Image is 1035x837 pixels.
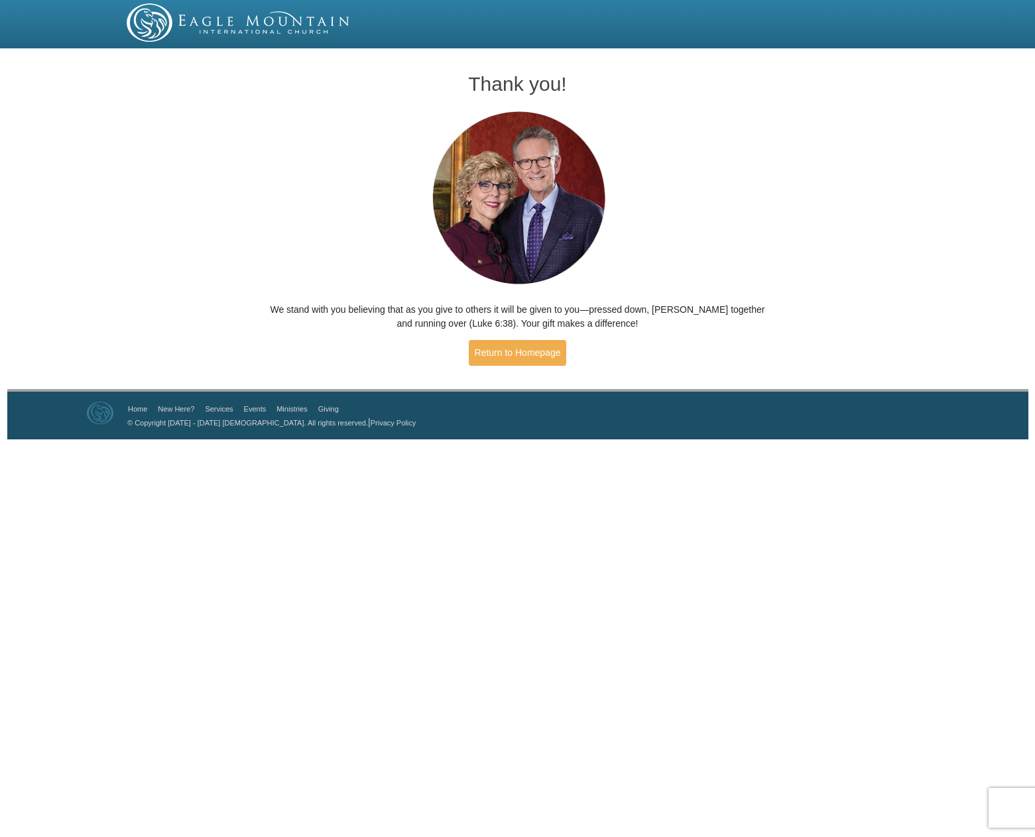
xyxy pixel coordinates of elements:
[127,419,368,427] a: © Copyright [DATE] - [DATE] [DEMOGRAPHIC_DATA]. All rights reserved.
[205,405,233,413] a: Services
[127,3,351,42] img: EMIC
[276,405,307,413] a: Ministries
[266,73,770,95] h1: Thank you!
[318,405,339,413] a: Giving
[158,405,194,413] a: New Here?
[469,340,567,366] a: Return to Homepage
[420,107,615,290] img: Pastors George and Terri Pearsons
[128,405,147,413] a: Home
[266,303,770,331] p: We stand with you believing that as you give to others it will be given to you—pressed down, [PER...
[371,419,416,427] a: Privacy Policy
[123,416,416,429] p: |
[87,402,113,424] img: Eagle Mountain International Church
[244,405,267,413] a: Events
